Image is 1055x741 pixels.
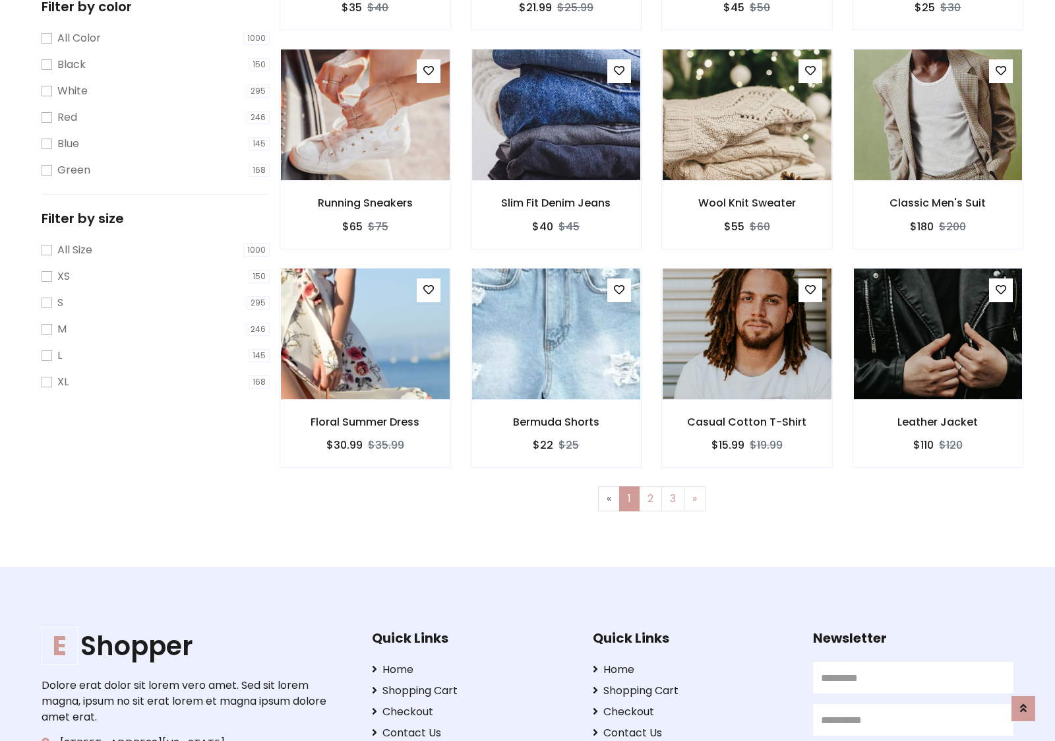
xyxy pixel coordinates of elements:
span: 168 [249,164,270,177]
del: $75 [368,219,388,234]
span: 1000 [243,243,270,257]
h6: $65 [342,220,363,233]
h5: Newsletter [813,630,1013,646]
a: 3 [661,486,684,511]
span: 295 [247,296,270,309]
h6: $30.99 [326,439,363,451]
a: Next [684,486,706,511]
span: 295 [247,84,270,98]
del: $120 [939,437,963,453]
span: 168 [249,375,270,389]
h6: Casual Cotton T-Shirt [662,416,832,428]
label: S [57,295,63,311]
a: Contact Us [372,725,572,741]
label: L [57,348,62,364]
h5: Quick Links [593,630,793,646]
span: 150 [249,270,270,283]
a: Shopping Cart [372,683,572,699]
span: » [692,491,697,506]
h6: Slim Fit Denim Jeans [471,197,642,209]
a: Checkout [593,704,793,720]
span: 246 [247,323,270,336]
span: 145 [249,137,270,150]
a: EShopper [42,630,330,662]
span: 145 [249,349,270,362]
h6: $55 [724,220,744,233]
h6: $22 [533,439,553,451]
a: 2 [639,486,662,511]
label: XL [57,374,69,390]
label: M [57,321,67,337]
del: $35.99 [368,437,404,453]
h6: Floral Summer Dress [280,416,450,428]
a: Home [593,662,793,678]
h6: $40 [532,220,553,233]
a: Home [372,662,572,678]
label: Blue [57,136,79,152]
label: All Color [57,30,101,46]
h6: $21.99 [519,1,552,14]
h6: $110 [913,439,934,451]
h6: $15.99 [711,439,744,451]
a: Contact Us [593,725,793,741]
h6: $180 [910,220,934,233]
a: 1 [619,486,640,511]
nav: Page navigation [289,486,1013,511]
h6: Bermuda Shorts [471,416,642,428]
h6: Wool Knit Sweater [662,197,832,209]
span: 246 [247,111,270,124]
label: XS [57,269,70,284]
h6: Classic Men's Suit [853,197,1023,209]
label: Black [57,57,86,73]
span: 150 [249,58,270,71]
h1: Shopper [42,630,330,662]
label: Green [57,162,90,178]
p: Dolore erat dolor sit lorem vero amet. Sed sit lorem magna, ipsum no sit erat lorem et magna ipsu... [42,678,330,725]
span: 1000 [243,32,270,45]
h5: Filter by size [42,210,270,226]
h5: Quick Links [372,630,572,646]
h6: $25 [915,1,935,14]
label: All Size [57,242,92,258]
h6: $35 [342,1,362,14]
del: $19.99 [750,437,783,453]
h6: Running Sneakers [280,197,450,209]
label: Red [57,110,77,125]
del: $25 [558,437,579,453]
label: White [57,83,88,99]
a: Shopping Cart [593,683,793,699]
del: $45 [558,219,580,234]
a: Checkout [372,704,572,720]
h6: Leather Jacket [853,416,1023,428]
h6: $45 [723,1,744,14]
del: $200 [939,219,966,234]
span: E [42,627,78,665]
del: $60 [750,219,770,234]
